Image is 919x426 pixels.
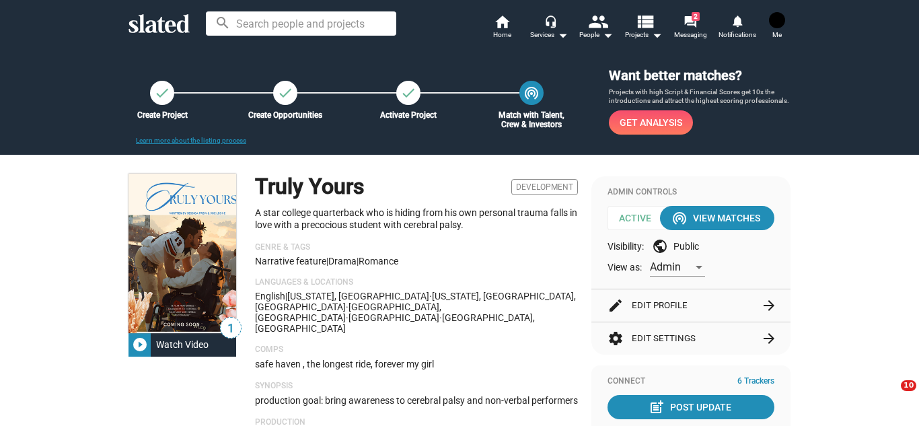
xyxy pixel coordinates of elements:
[608,206,672,230] span: Active
[761,297,777,314] mat-icon: arrow_forward
[439,312,442,323] span: ·
[609,67,791,85] h3: Want better matches?
[544,15,556,27] mat-icon: headset_mic
[255,312,535,334] span: [GEOGRAPHIC_DATA], [GEOGRAPHIC_DATA]
[285,291,287,301] span: |
[609,87,791,106] p: Projects with high Script & Financial Scores get 10x the introductions and attract the highest sc...
[273,81,297,105] a: Create Opportunities
[588,11,608,31] mat-icon: people
[277,85,293,101] mat-icon: check
[364,110,453,120] div: Activate Project
[493,27,511,43] span: Home
[255,291,285,301] span: English
[649,27,665,43] mat-icon: arrow_drop_down
[731,14,743,27] mat-icon: notifications
[620,13,667,43] button: Projects
[608,322,774,355] button: Edit Settings
[255,277,578,288] p: Languages & Locations
[400,85,416,101] mat-icon: check
[761,330,777,347] mat-icon: arrow_forward
[608,289,774,322] button: Edit Profile
[206,11,396,36] input: Search people and projects
[635,11,655,31] mat-icon: view_list
[255,172,364,201] h1: Truly Yours
[255,301,441,323] span: [GEOGRAPHIC_DATA], [GEOGRAPHIC_DATA]
[573,13,620,43] button: People
[609,110,693,135] a: Get Analysis
[154,85,170,101] mat-icon: check
[118,110,207,120] div: Create Project
[652,238,668,254] mat-icon: public
[478,13,525,43] a: Home
[151,332,214,357] div: Watch Video
[608,376,774,387] div: Connect
[530,27,568,43] div: Services
[608,187,774,198] div: Admin Controls
[608,395,774,419] button: Post Update
[255,207,578,232] p: A star college quarterback who is hiding from his own personal trauma falls in love with a precoc...
[396,81,420,105] button: Activate Project
[128,174,236,333] img: Truly Yours
[241,110,330,120] div: Create Opportunities
[761,9,793,44] button: Jessica FrewMe
[671,210,688,226] mat-icon: wifi_tethering
[255,291,576,312] span: [US_STATE], [GEOGRAPHIC_DATA], [GEOGRAPHIC_DATA]
[769,12,785,28] img: Jessica Frew
[359,256,398,267] span: Romance
[511,179,578,195] span: Development
[255,256,326,267] span: Narrative feature
[128,332,236,357] button: Watch Video
[255,242,578,253] p: Genre & Tags
[357,256,359,267] span: |
[346,301,348,312] span: ·
[132,336,148,353] mat-icon: play_circle_filled
[772,27,782,43] span: Me
[326,256,328,267] span: |
[523,85,540,101] mat-icon: wifi_tethering
[674,27,707,43] span: Messaging
[620,110,682,135] span: Get Analysis
[650,260,681,273] span: Admin
[692,12,700,21] span: 2
[901,380,916,391] span: 10
[525,13,573,43] button: Services
[255,395,578,406] span: production goal: bring awareness to cerebral palsy and non-verbal performers
[873,380,906,413] iframe: Intercom live chat
[519,81,544,105] a: Match with Talent, Crew & Investors
[651,395,731,419] div: Post Update
[608,297,624,314] mat-icon: edit
[737,376,774,387] span: 6 Trackers
[494,13,510,30] mat-icon: home
[660,206,774,230] button: View Matches
[221,320,241,338] span: 1
[328,256,357,267] span: Drama
[287,291,429,301] span: [US_STATE], [GEOGRAPHIC_DATA]
[429,291,432,301] span: ·
[649,399,665,415] mat-icon: post_add
[684,15,696,28] mat-icon: forum
[625,27,662,43] span: Projects
[554,27,571,43] mat-icon: arrow_drop_down
[255,381,578,392] p: Synopsis
[346,312,348,323] span: ·
[667,13,714,43] a: 2Messaging
[348,312,439,323] span: [GEOGRAPHIC_DATA]
[487,110,576,129] div: Match with Talent, Crew & Investors
[136,137,246,144] a: Learn more about the listing process
[255,345,578,355] p: Comps
[714,13,761,43] a: Notifications
[674,206,760,230] div: View Matches
[255,358,578,371] p: safe haven , the longest ride, forever my girl
[608,238,774,254] div: Visibility: Public
[579,27,613,43] div: People
[599,27,616,43] mat-icon: arrow_drop_down
[608,261,642,274] span: View as:
[608,330,624,347] mat-icon: settings
[719,27,756,43] span: Notifications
